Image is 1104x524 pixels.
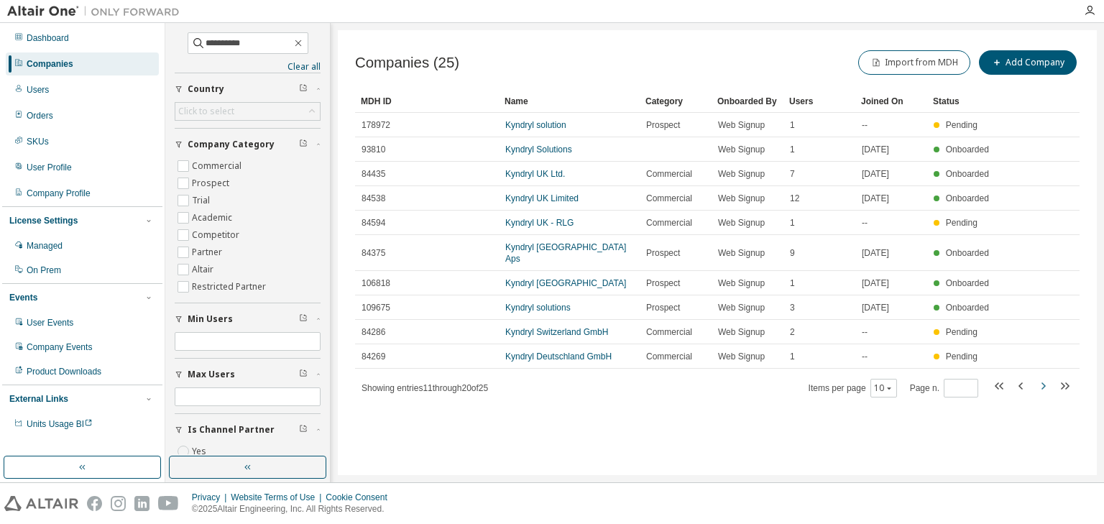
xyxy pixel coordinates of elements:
label: Altair [192,261,216,278]
span: Web Signup [718,119,765,131]
div: External Links [9,393,68,405]
span: 84594 [362,217,385,229]
span: Pending [946,120,977,130]
button: Add Company [979,50,1077,75]
a: Kyndryl Switzerland GmbH [505,327,608,337]
span: Web Signup [718,302,765,313]
label: Academic [192,209,235,226]
a: Kyndryl UK Ltd. [505,169,565,179]
span: [DATE] [862,168,889,180]
img: linkedin.svg [134,496,149,511]
span: 93810 [362,144,385,155]
span: Web Signup [718,326,765,338]
div: Status [933,90,993,113]
span: Units Usage BI [27,419,93,429]
span: 84286 [362,326,385,338]
label: Partner [192,244,225,261]
label: Restricted Partner [192,278,269,295]
button: Country [175,73,321,105]
span: Web Signup [718,144,765,155]
button: 10 [874,382,893,394]
span: -- [862,351,868,362]
span: Showing entries 11 through 20 of 25 [362,383,488,393]
span: Clear filter [299,369,308,380]
div: Users [27,84,49,96]
div: Onboarded By [717,90,778,113]
div: Product Downloads [27,366,101,377]
div: Orders [27,110,53,121]
span: Commercial [646,168,692,180]
span: Prospect [646,302,680,313]
span: 7 [790,168,795,180]
span: 12 [790,193,799,204]
label: Yes [192,443,209,460]
span: 84375 [362,247,385,259]
span: [DATE] [862,247,889,259]
span: Commercial [646,326,692,338]
img: Altair One [7,4,187,19]
a: Kyndryl solution [505,120,566,130]
span: Items per page [809,379,897,397]
span: 84538 [362,193,385,204]
span: [DATE] [862,193,889,204]
span: Onboarded [946,248,989,258]
div: User Events [27,317,73,328]
div: Privacy [192,492,231,503]
span: 2 [790,326,795,338]
div: Dashboard [27,32,69,44]
div: Company Events [27,341,92,353]
span: Companies (25) [355,55,459,71]
span: Clear filter [299,139,308,150]
span: Country [188,83,224,95]
img: instagram.svg [111,496,126,511]
span: Clear filter [299,313,308,325]
div: License Settings [9,215,78,226]
a: Kyndryl [GEOGRAPHIC_DATA] Aps [505,242,626,264]
span: Page n. [910,379,978,397]
div: Managed [27,240,63,252]
span: -- [862,217,868,229]
button: Min Users [175,303,321,335]
div: SKUs [27,136,49,147]
div: User Profile [27,162,72,173]
span: Onboarded [946,169,989,179]
span: Min Users [188,313,233,325]
div: Click to select [178,106,234,117]
div: Joined On [861,90,921,113]
span: Commercial [646,217,692,229]
span: Pending [946,327,977,337]
div: Users [789,90,850,113]
button: Company Category [175,129,321,160]
img: facebook.svg [87,496,102,511]
div: MDH ID [361,90,493,113]
div: Category [645,90,706,113]
div: Click to select [175,103,320,120]
span: [DATE] [862,277,889,289]
span: Web Signup [718,217,765,229]
p: © 2025 Altair Engineering, Inc. All Rights Reserved. [192,503,396,515]
span: 3 [790,302,795,313]
span: Web Signup [718,277,765,289]
span: Onboarded [946,193,989,203]
span: 84269 [362,351,385,362]
span: Web Signup [718,168,765,180]
span: 106818 [362,277,390,289]
span: Onboarded [946,303,989,313]
span: 1 [790,351,795,362]
span: -- [862,326,868,338]
span: 1 [790,277,795,289]
label: Commercial [192,157,244,175]
label: Trial [192,192,213,209]
span: 9 [790,247,795,259]
span: 1 [790,217,795,229]
span: Company Category [188,139,275,150]
a: Kyndryl UK Limited [505,193,579,203]
span: Web Signup [718,193,765,204]
div: Name [505,90,634,113]
span: 84435 [362,168,385,180]
span: 1 [790,119,795,131]
span: Clear filter [299,424,308,436]
div: Events [9,292,37,303]
button: Import from MDH [858,50,970,75]
span: Max Users [188,369,235,380]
